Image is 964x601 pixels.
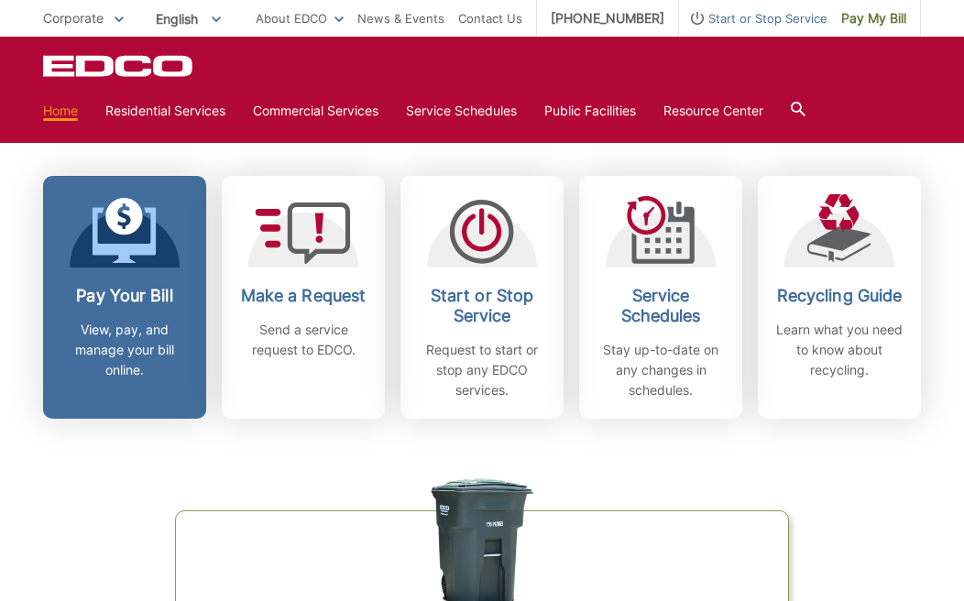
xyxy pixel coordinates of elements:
[236,286,371,306] h2: Make a Request
[57,320,192,380] p: View, pay, and manage your bill online.
[593,340,728,400] p: Stay up-to-date on any changes in schedules.
[414,340,550,400] p: Request to start or stop any EDCO services.
[142,4,235,34] span: English
[593,286,728,326] h2: Service Schedules
[406,101,517,121] a: Service Schedules
[43,55,195,77] a: EDCD logo. Return to the homepage.
[43,176,206,419] a: Pay Your Bill View, pay, and manage your bill online.
[544,101,636,121] a: Public Facilities
[663,101,763,121] a: Resource Center
[579,176,742,419] a: Service Schedules Stay up-to-date on any changes in schedules.
[772,320,907,380] p: Learn what you need to know about recycling.
[253,101,378,121] a: Commercial Services
[43,101,78,121] a: Home
[758,176,921,419] a: Recycling Guide Learn what you need to know about recycling.
[57,286,192,306] h2: Pay Your Bill
[414,286,550,326] h2: Start or Stop Service
[772,286,907,306] h2: Recycling Guide
[256,8,344,28] a: About EDCO
[105,101,225,121] a: Residential Services
[222,176,385,419] a: Make a Request Send a service request to EDCO.
[357,8,444,28] a: News & Events
[841,8,906,28] span: Pay My Bill
[43,10,104,26] span: Corporate
[458,8,522,28] a: Contact Us
[236,320,371,360] p: Send a service request to EDCO.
